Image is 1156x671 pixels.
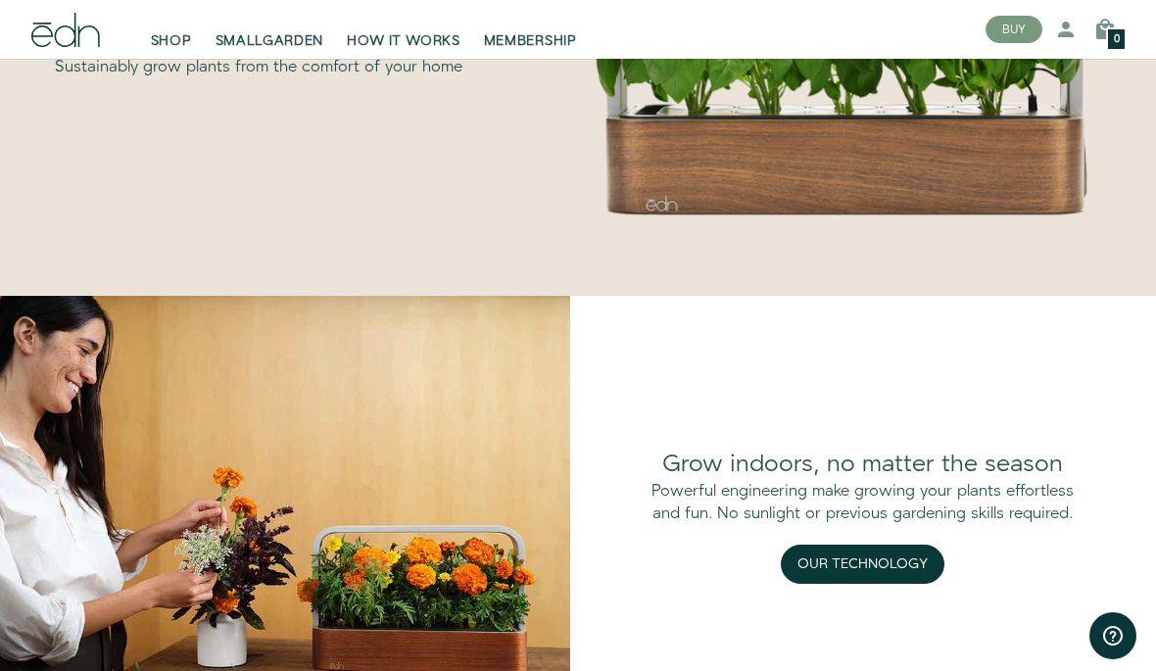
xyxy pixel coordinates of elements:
a: HOW IT WORKS [335,8,471,51]
span: MEMBERSHIP [484,31,577,51]
button: Our Technology [781,545,944,584]
a: SMALLGARDEN [204,8,336,51]
span: 0 [1114,34,1120,45]
span: HOW IT WORKS [347,31,459,51]
a: MEMBERSHIP [472,8,589,51]
span: SHOP [151,31,192,51]
div: Grow indoors, no matter the season [642,448,1085,481]
div: Powerful engineering make growing your plants effortless and fun. No sunlight or previous gardeni... [642,481,1085,526]
a: SHOP [139,8,204,51]
button: BUY [986,16,1042,43]
iframe: Opens a widget where you can find more information [1089,612,1136,661]
span: SMALLGARDEN [216,31,324,51]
